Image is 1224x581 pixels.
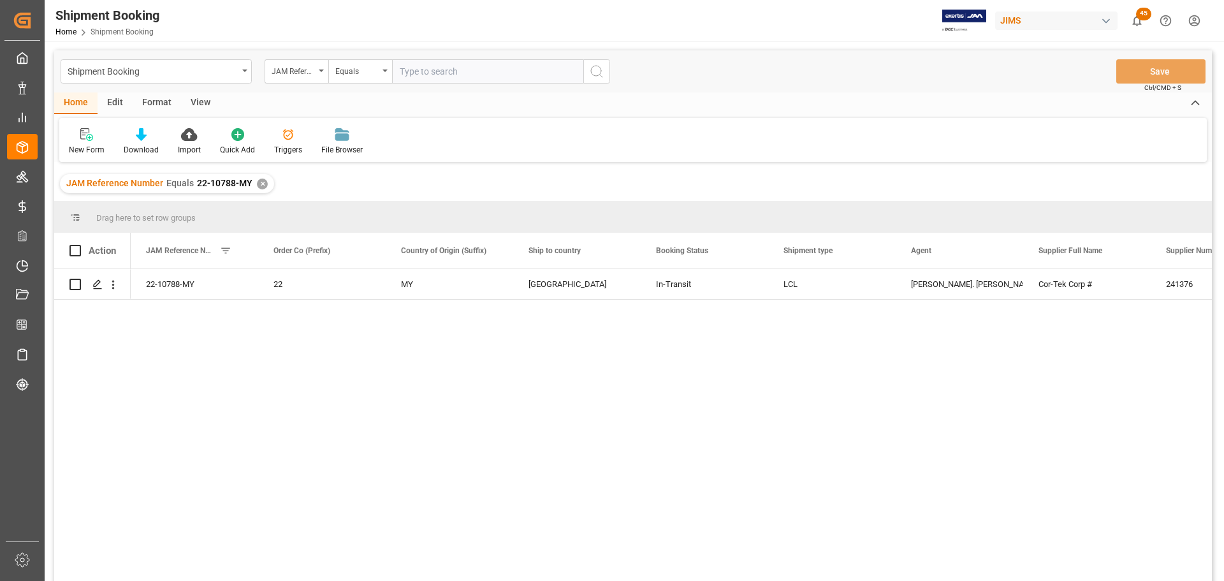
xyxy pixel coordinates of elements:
div: Press SPACE to select this row. [54,269,131,300]
div: [GEOGRAPHIC_DATA] [528,270,625,299]
span: 45 [1136,8,1151,20]
span: Drag here to set row groups [96,213,196,223]
button: JIMS [995,8,1123,33]
div: Equals [335,63,379,77]
button: Save [1116,59,1206,84]
span: Equals [166,178,194,188]
button: open menu [265,59,328,84]
div: Home [54,92,98,114]
div: Format [133,92,181,114]
div: Shipment Booking [55,6,159,25]
span: Booking Status [656,246,708,255]
button: open menu [61,59,252,84]
span: JAM Reference Number [66,178,163,188]
div: JIMS [995,11,1118,30]
div: [PERSON_NAME]. [PERSON_NAME] [911,270,1008,299]
span: Country of Origin (Suffix) [401,246,486,255]
div: MY [401,270,498,299]
span: Supplier Full Name [1038,246,1102,255]
div: View [181,92,220,114]
div: In-Transit [656,270,753,299]
button: search button [583,59,610,84]
button: Help Center [1151,6,1180,35]
div: Triggers [274,144,302,156]
span: JAM Reference Number [146,246,215,255]
button: show 45 new notifications [1123,6,1151,35]
span: Ctrl/CMD + S [1144,83,1181,92]
div: Quick Add [220,144,255,156]
div: Shipment Booking [68,63,238,78]
div: Import [178,144,201,156]
div: Edit [98,92,133,114]
span: Shipment type [783,246,833,255]
span: Ship to country [528,246,581,255]
div: JAM Reference Number [272,63,315,77]
div: New Form [69,144,105,156]
div: LCL [783,270,880,299]
div: ✕ [257,179,268,189]
span: 22-10788-MY [197,178,252,188]
div: Cor-Tek Corp # [1023,269,1151,299]
span: Order Co (Prefix) [273,246,330,255]
input: Type to search [392,59,583,84]
span: Supplier Number [1166,246,1223,255]
button: open menu [328,59,392,84]
span: Agent [911,246,931,255]
img: Exertis%20JAM%20-%20Email%20Logo.jpg_1722504956.jpg [942,10,986,32]
div: 22-10788-MY [131,269,258,299]
div: Download [124,144,159,156]
div: 22 [273,270,370,299]
div: Action [89,245,116,256]
a: Home [55,27,76,36]
div: File Browser [321,144,363,156]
